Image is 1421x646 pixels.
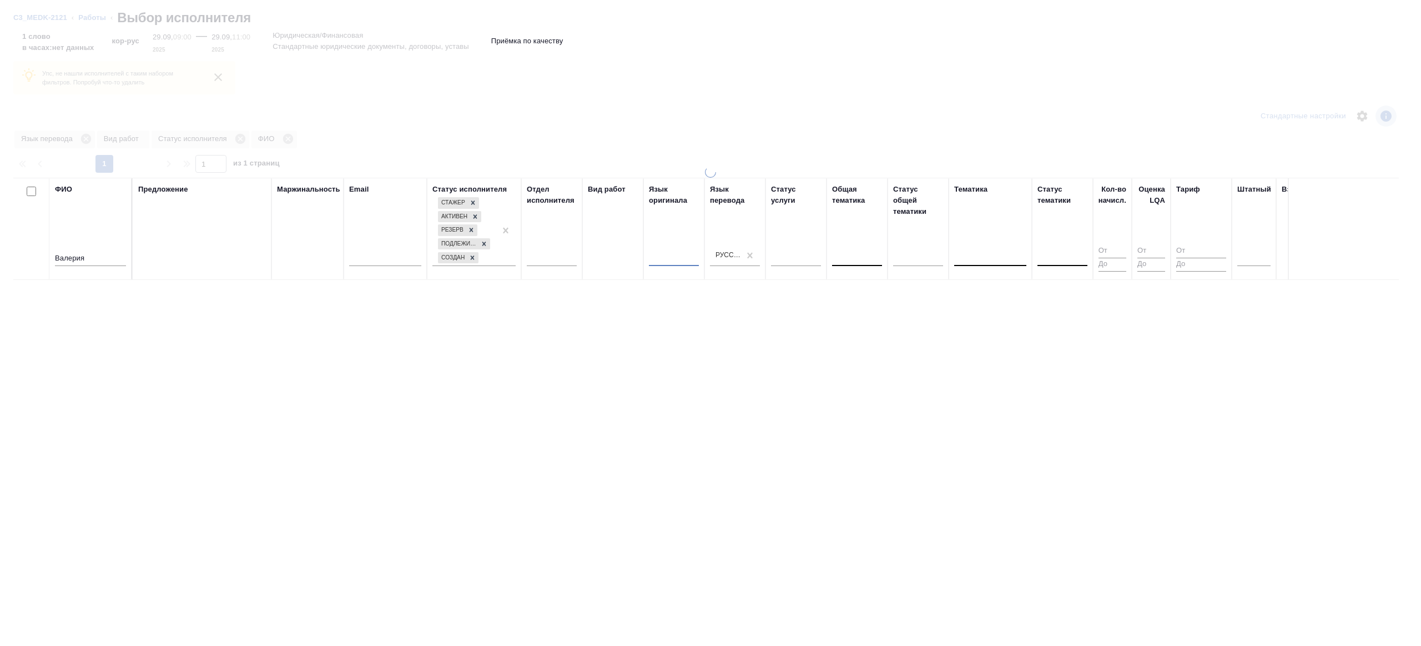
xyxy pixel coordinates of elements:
input: До [1137,258,1165,272]
div: Статус исполнителя [432,184,507,195]
div: ФИО [55,184,72,195]
input: До [1098,258,1126,272]
input: От [1098,244,1126,258]
div: Резерв [438,224,465,236]
div: Русский [715,251,741,260]
div: Подлежит внедрению [438,238,478,250]
div: Отдел исполнителя [527,184,577,206]
p: Приёмка по качеству [491,36,563,47]
div: Email [349,184,369,195]
div: Статус тематики [1037,184,1087,206]
div: Взаимодействие и доп. информация [1282,184,1416,195]
div: Маржинальность [277,184,340,195]
div: Общая тематика [832,184,882,206]
div: Активен [438,211,469,223]
div: Язык перевода [710,184,760,206]
input: От [1137,244,1165,258]
div: Стажер, Активен, Резерв, Подлежит внедрению, Создан [437,196,480,210]
div: Статус услуги [771,184,821,206]
div: Стажер, Активен, Резерв, Подлежит внедрению, Создан [437,251,480,265]
div: Предложение [138,184,188,195]
div: Создан [438,252,466,264]
div: Стажер [438,197,467,209]
div: Оценка LQA [1137,184,1165,206]
div: Штатный [1237,184,1271,195]
div: Язык оригинала [649,184,699,206]
div: Статус общей тематики [893,184,943,217]
div: Стажер, Активен, Резерв, Подлежит внедрению, Создан [437,237,491,251]
div: Кол-во начисл. [1098,184,1126,206]
input: От [1176,244,1226,258]
div: Стажер, Активен, Резерв, Подлежит внедрению, Создан [437,210,482,224]
div: Вид работ [588,184,626,195]
div: Тематика [954,184,987,195]
div: Стажер, Активен, Резерв, Подлежит внедрению, Создан [437,223,478,237]
div: Тариф [1176,184,1200,195]
input: До [1176,258,1226,272]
